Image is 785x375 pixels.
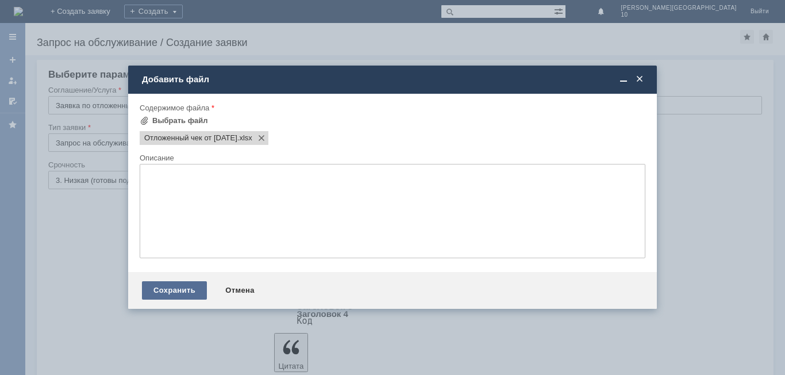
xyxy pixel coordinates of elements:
span: Отложенный чек от 27.09.2025 г..xlsx [237,133,252,143]
div: Добавить файл [142,74,645,85]
span: Закрыть [634,74,645,85]
div: Содержимое файла [140,104,643,112]
span: Свернуть (Ctrl + M) [618,74,629,85]
div: Выбрать файл [152,116,208,125]
span: Отложенный чек от 27.09.2025 г..xlsx [144,133,237,143]
div: Описание [140,154,643,162]
div: просьба удалить [5,5,168,14]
